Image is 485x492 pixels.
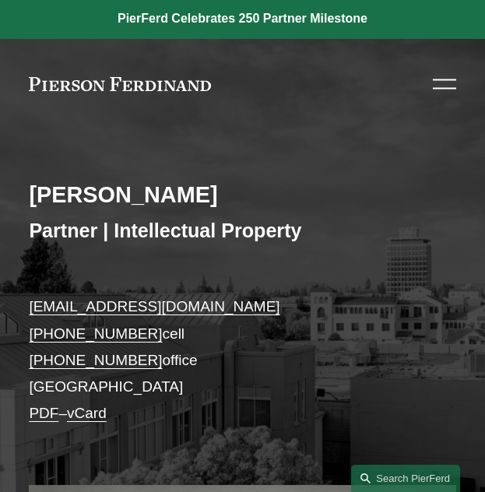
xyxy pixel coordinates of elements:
h3: Partner | Intellectual Property [29,219,455,243]
h2: [PERSON_NAME] [29,181,455,209]
a: vCard [67,405,107,421]
a: [PHONE_NUMBER] [29,325,162,342]
a: Search this site [351,465,460,492]
a: [PHONE_NUMBER] [29,352,162,368]
p: cell office [GEOGRAPHIC_DATA] – [29,293,455,427]
a: PDF [29,405,58,421]
a: [EMAIL_ADDRESS][DOMAIN_NAME] [29,298,279,315]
